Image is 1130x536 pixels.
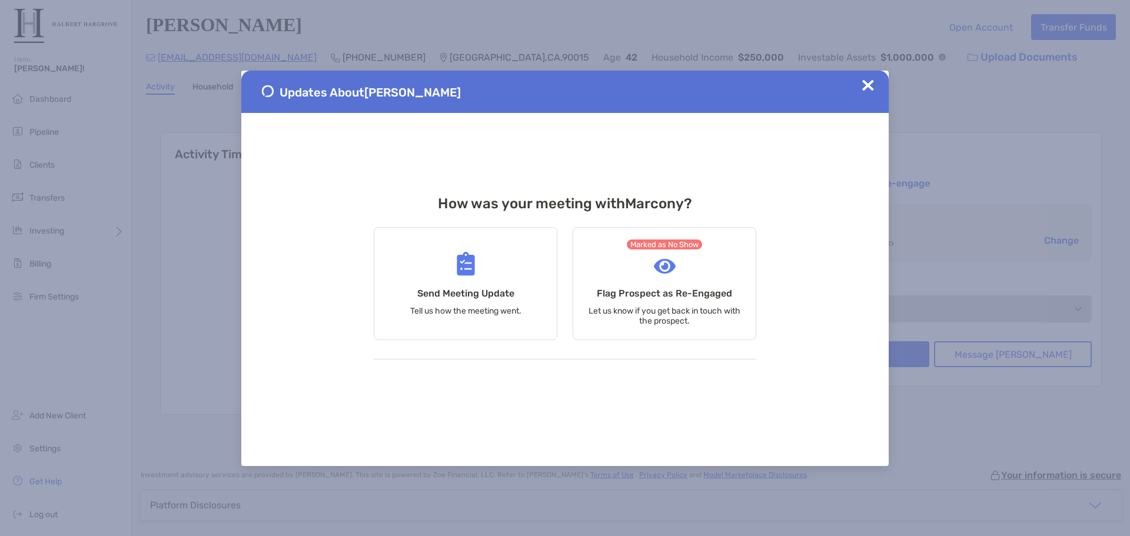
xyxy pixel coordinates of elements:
[374,195,756,212] h3: How was your meeting with Marcony ?
[457,252,475,276] img: Send Meeting Update
[417,288,514,299] h4: Send Meeting Update
[262,85,274,97] img: Send Meeting Update 1
[280,85,461,99] span: Updates About [PERSON_NAME]
[627,239,703,249] span: Marked as No Show
[588,306,741,326] p: Let us know if you get back in touch with the prospect.
[410,306,521,316] p: Tell us how the meeting went.
[862,79,874,91] img: Close Updates Zoe
[654,259,676,274] img: Flag Prospect as Re-Engaged
[597,288,732,299] h4: Flag Prospect as Re-Engaged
